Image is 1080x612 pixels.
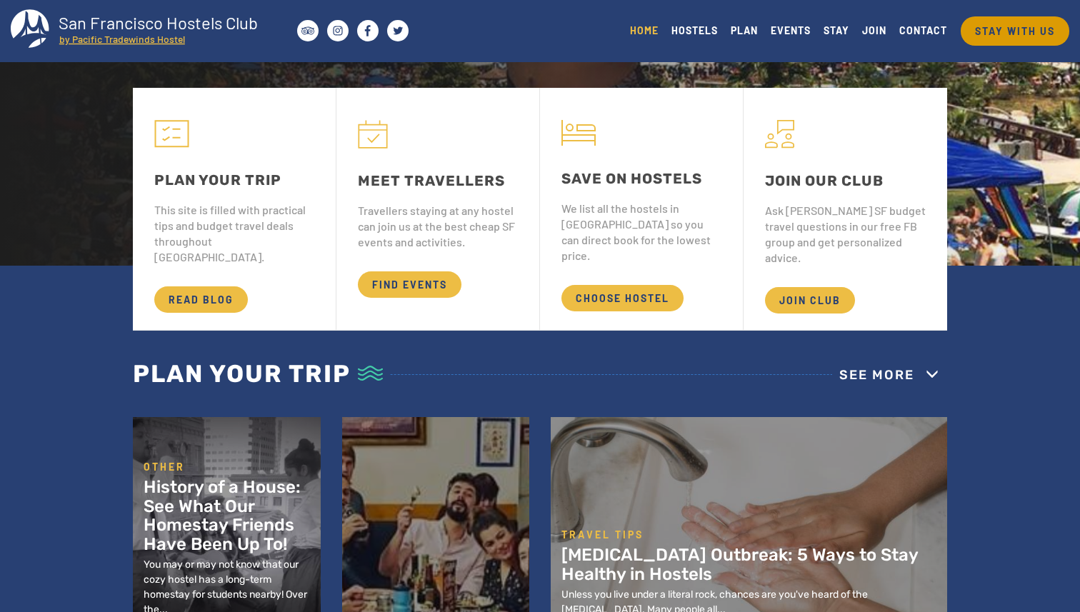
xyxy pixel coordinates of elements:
[856,21,893,40] a: JOIN
[765,203,926,266] div: Ask [PERSON_NAME] SF budget travel questions in our free FB group and get personalized advice.
[358,170,518,191] div: MEET TRAVELLERS
[561,528,644,542] div: Travel Tips
[561,168,721,189] div: SAVE ON HOSTELS
[724,21,764,40] a: PLAN
[561,201,721,264] div: We list all the hostels in [GEOGRAPHIC_DATA] so you can direct book for the lowest price.
[154,202,314,265] div: This site is filled with practical tips and budget travel deals throughout [GEOGRAPHIC_DATA].
[144,460,185,474] div: Other
[893,21,954,40] a: CONTACT
[624,21,665,40] a: HOME
[765,170,926,191] div: JOIN OUR CLUB
[839,367,914,383] span: See more
[59,33,185,45] tspan: by Pacific Tradewinds Hostel
[540,88,743,330] a: SAVE ON HOSTELS We list all the hostels in [GEOGRAPHIC_DATA] so you can direct book for the lowes...
[832,352,947,397] button: See more
[665,21,724,40] a: HOSTELS
[765,287,855,313] span: JOIN CLUB
[817,21,856,40] a: STAY
[358,203,518,250] div: Travellers staying at any hostel can join us at the best cheap SF events and activities.
[154,286,248,313] span: READ BLOG
[133,352,390,396] h2: Plan your trip
[561,285,684,311] span: CHOOSE HOSTEL
[133,88,336,330] a: PLAN YOUR TRIP This site is filled with practical tips and budget travel deals throughout [GEOGRA...
[154,169,314,191] div: PLAN YOUR TRIP
[144,478,310,553] h2: History of a House: See What Our Homestay Friends Have Been Up To!
[11,9,271,52] a: San Francisco Hostels Club by Pacific Tradewinds Hostel
[59,12,258,33] tspan: San Francisco Hostels Club
[961,16,1069,46] a: STAY WITH US
[358,271,461,298] span: FIND EVENTS
[336,88,539,330] a: MEET TRAVELLERS Travellers staying at any hostel can join us at the best cheap SF events and acti...
[561,546,936,583] h2: [MEDICAL_DATA] Outbreak: 5 Ways to Stay Healthy in Hostels
[744,88,947,330] a: JOIN OUR CLUB Ask [PERSON_NAME] SF budget travel questions in our free FB group and get personali...
[764,21,817,40] a: EVENTS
